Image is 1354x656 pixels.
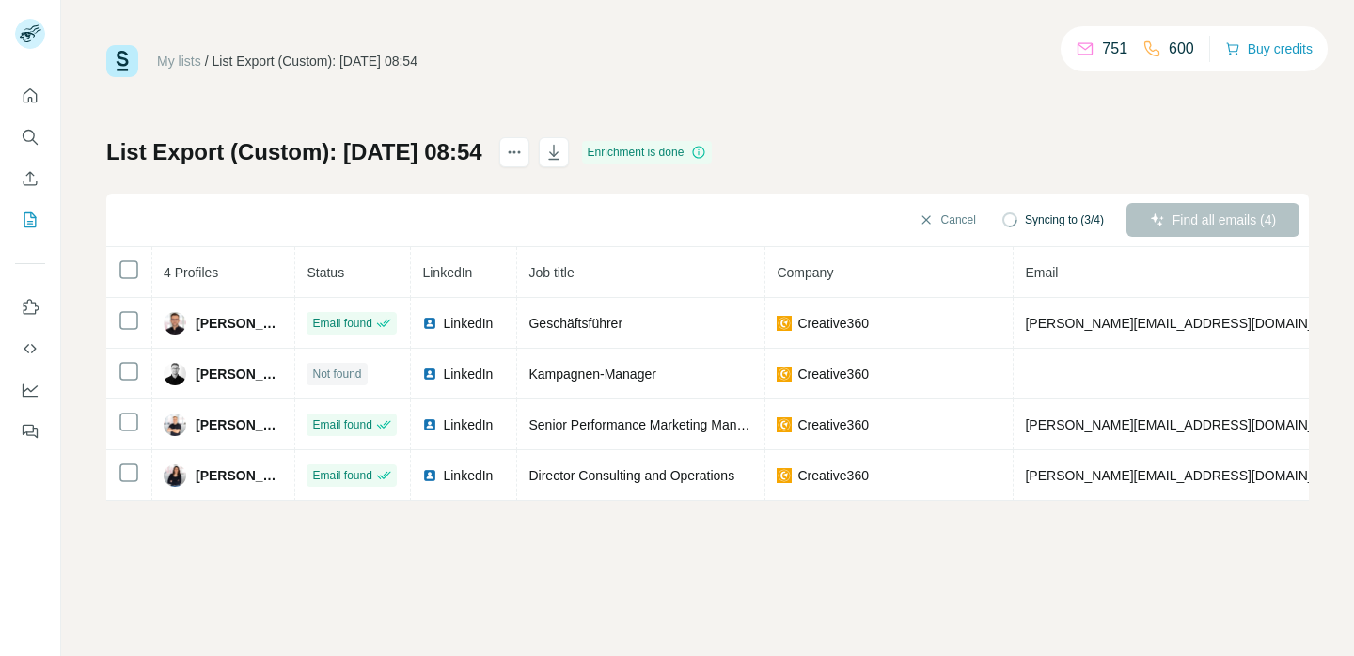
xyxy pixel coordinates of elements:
[164,312,186,335] img: Avatar
[528,417,763,432] span: Senior Performance Marketing Manager
[164,414,186,436] img: Avatar
[196,365,283,383] span: [PERSON_NAME]
[15,120,45,154] button: Search
[422,468,437,483] img: LinkedIn logo
[1025,211,1104,228] span: Syncing to (3/4)
[15,79,45,113] button: Quick start
[164,265,218,280] span: 4 Profiles
[443,314,493,333] span: LinkedIn
[15,332,45,366] button: Use Surfe API
[164,464,186,487] img: Avatar
[196,314,283,333] span: [PERSON_NAME]
[528,367,655,382] span: Kampagnen-Manager
[1225,36,1313,62] button: Buy credits
[422,316,437,331] img: LinkedIn logo
[106,137,482,167] h1: List Export (Custom): [DATE] 08:54
[15,373,45,407] button: Dashboard
[312,366,361,383] span: Not found
[15,290,45,324] button: Use Surfe on LinkedIn
[443,466,493,485] span: LinkedIn
[213,52,417,70] div: List Export (Custom): [DATE] 08:54
[528,265,574,280] span: Job title
[797,314,869,333] span: Creative360
[15,162,45,195] button: Enrich CSV
[15,414,45,448] button: Feedback
[443,415,493,434] span: LinkedIn
[905,203,989,237] button: Cancel
[196,466,283,485] span: [PERSON_NAME]
[422,265,472,280] span: LinkedIn
[312,315,371,332] span: Email found
[307,265,344,280] span: Status
[312,416,371,433] span: Email found
[582,141,713,164] div: Enrichment is done
[797,365,869,383] span: Creative360
[777,417,792,432] img: company-logo
[499,137,529,167] button: actions
[1169,38,1194,60] p: 600
[777,367,792,382] img: company-logo
[106,45,138,77] img: Surfe Logo
[777,265,833,280] span: Company
[1102,38,1127,60] p: 751
[205,52,209,70] li: /
[157,54,201,69] a: My lists
[528,468,734,483] span: Director Consulting and Operations
[777,316,792,331] img: company-logo
[1025,265,1058,280] span: Email
[196,415,283,434] span: [PERSON_NAME]
[443,365,493,383] span: LinkedIn
[797,466,869,485] span: Creative360
[164,363,186,385] img: Avatar
[312,467,371,484] span: Email found
[422,367,437,382] img: LinkedIn logo
[528,316,622,331] span: Geschäftsführer
[777,468,792,483] img: company-logo
[797,415,869,434] span: Creative360
[15,203,45,237] button: My lists
[422,417,437,432] img: LinkedIn logo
